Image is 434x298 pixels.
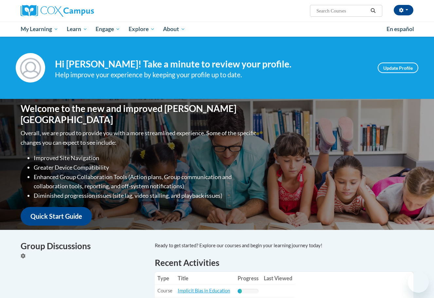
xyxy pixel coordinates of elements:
a: Quick Start Guide [21,207,92,226]
span: En español [387,26,414,32]
a: En español [382,22,418,36]
th: Type [155,272,175,285]
a: Learn [63,22,92,37]
li: Greater Device Compatibility [34,163,258,172]
span: Learn [67,25,87,33]
th: Last Viewed [261,272,295,285]
h1: Welcome to the new and improved [PERSON_NAME][GEOGRAPHIC_DATA] [21,103,258,125]
a: Cox Campus [21,5,145,17]
h4: Hi [PERSON_NAME]! Take a minute to review your profile. [55,59,368,70]
h4: Group Discussions [21,240,145,252]
button: Account Settings [394,5,413,15]
li: Diminished progression issues (site lag, video stalling, and playback issues) [34,191,258,200]
iframe: Button to launch messaging window [408,272,429,293]
p: Overall, we are proud to provide you with a more streamlined experience. Some of the specific cha... [21,128,258,147]
span: My Learning [21,25,58,33]
a: Explore [124,22,159,37]
h1: Recent Activities [155,257,413,269]
a: About [159,22,190,37]
a: Implicit Bias in Education [178,288,230,293]
div: Progress, % [238,289,242,293]
a: My Learning [16,22,63,37]
span: Explore [129,25,155,33]
img: Cox Campus [21,5,94,17]
span: Course [157,288,172,293]
span: Engage [96,25,120,33]
div: Help improve your experience by keeping your profile up to date. [55,69,368,80]
img: Profile Image [16,53,45,83]
th: Progress [235,272,261,285]
div: Main menu [11,22,423,37]
li: Enhanced Group Collaboration Tools (Action plans, Group communication and collaboration tools, re... [34,172,258,191]
button: Search [368,7,378,15]
input: Search Courses [316,7,368,15]
th: Title [175,272,235,285]
a: Engage [91,22,124,37]
a: Update Profile [378,63,418,73]
li: Improved Site Navigation [34,153,258,163]
span: About [163,25,185,33]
